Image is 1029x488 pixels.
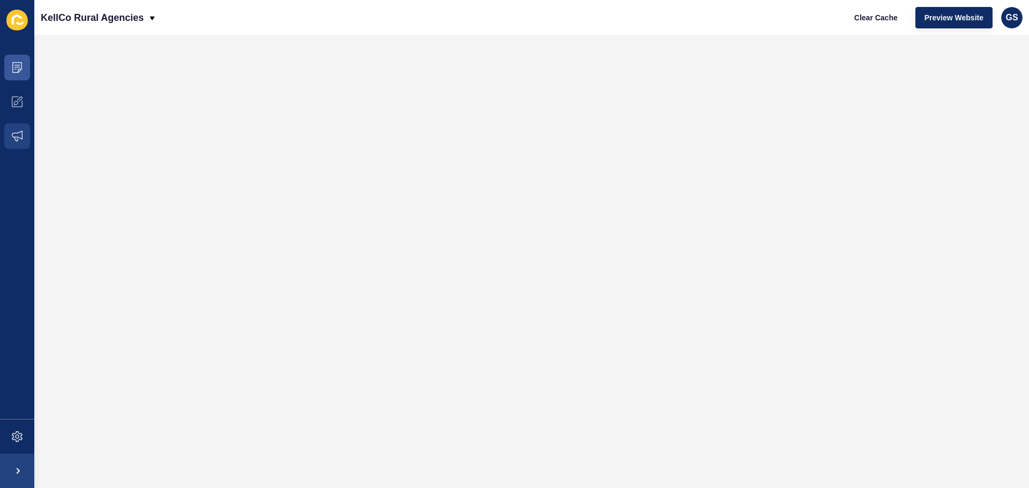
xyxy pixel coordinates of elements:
[854,12,898,23] span: Clear Cache
[924,12,983,23] span: Preview Website
[845,7,907,28] button: Clear Cache
[41,4,144,31] p: KellCo Rural Agencies
[915,7,993,28] button: Preview Website
[1005,12,1018,23] span: GS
